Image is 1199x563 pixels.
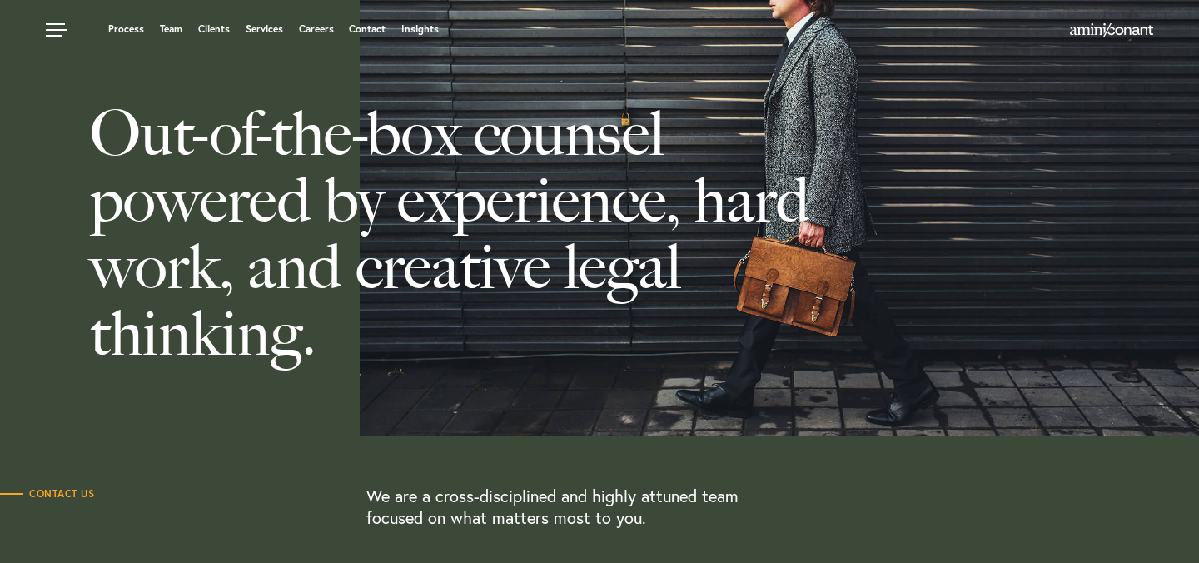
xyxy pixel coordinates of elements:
a: Contact [349,24,386,34]
a: Home [1070,24,1153,37]
a: Process [108,24,144,34]
a: Careers [299,24,334,34]
a: Clients [198,24,230,34]
a: Insights [401,24,439,34]
p: We are a cross-disciplined and highly attuned team focused on what matters most to you. [366,486,769,529]
a: Services [246,24,283,34]
a: Team [160,24,182,34]
img: Amini & Conant [1070,23,1153,37]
